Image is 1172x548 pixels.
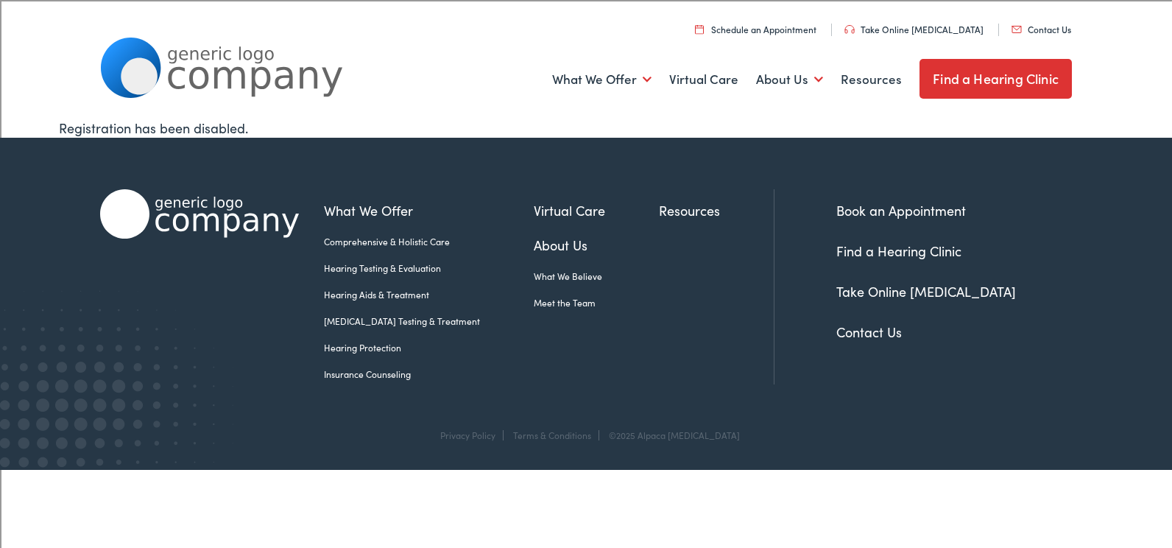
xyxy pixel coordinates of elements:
[534,235,659,255] a: About Us
[534,200,659,220] a: Virtual Care
[841,52,902,107] a: Resources
[440,429,495,441] a: Privacy Policy
[324,288,534,301] a: Hearing Aids & Treatment
[534,270,659,283] a: What We Believe
[836,242,961,260] a: Find a Hearing Clinic
[324,341,534,354] a: Hearing Protection
[324,315,534,328] a: [MEDICAL_DATA] Testing & Treatment
[324,200,534,220] a: What We Offer
[324,368,534,381] a: Insurance Counseling
[919,59,1072,99] a: Find a Hearing Clinic
[669,52,738,107] a: Virtual Care
[513,429,591,441] a: Terms & Conditions
[659,200,774,220] a: Resources
[601,430,740,440] div: ©2025 Alpaca [MEDICAL_DATA]
[756,52,823,107] a: About Us
[100,189,299,239] img: Alpaca Audiology
[836,282,1016,301] a: Take Online [MEDICAL_DATA]
[534,296,659,309] a: Meet the Team
[836,201,966,219] a: Book an Appointment
[552,52,652,107] a: What We Offer
[324,235,534,248] a: Comprehensive & Holistic Care
[836,323,902,341] a: Contact Us
[324,261,534,275] a: Hearing Testing & Evaluation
